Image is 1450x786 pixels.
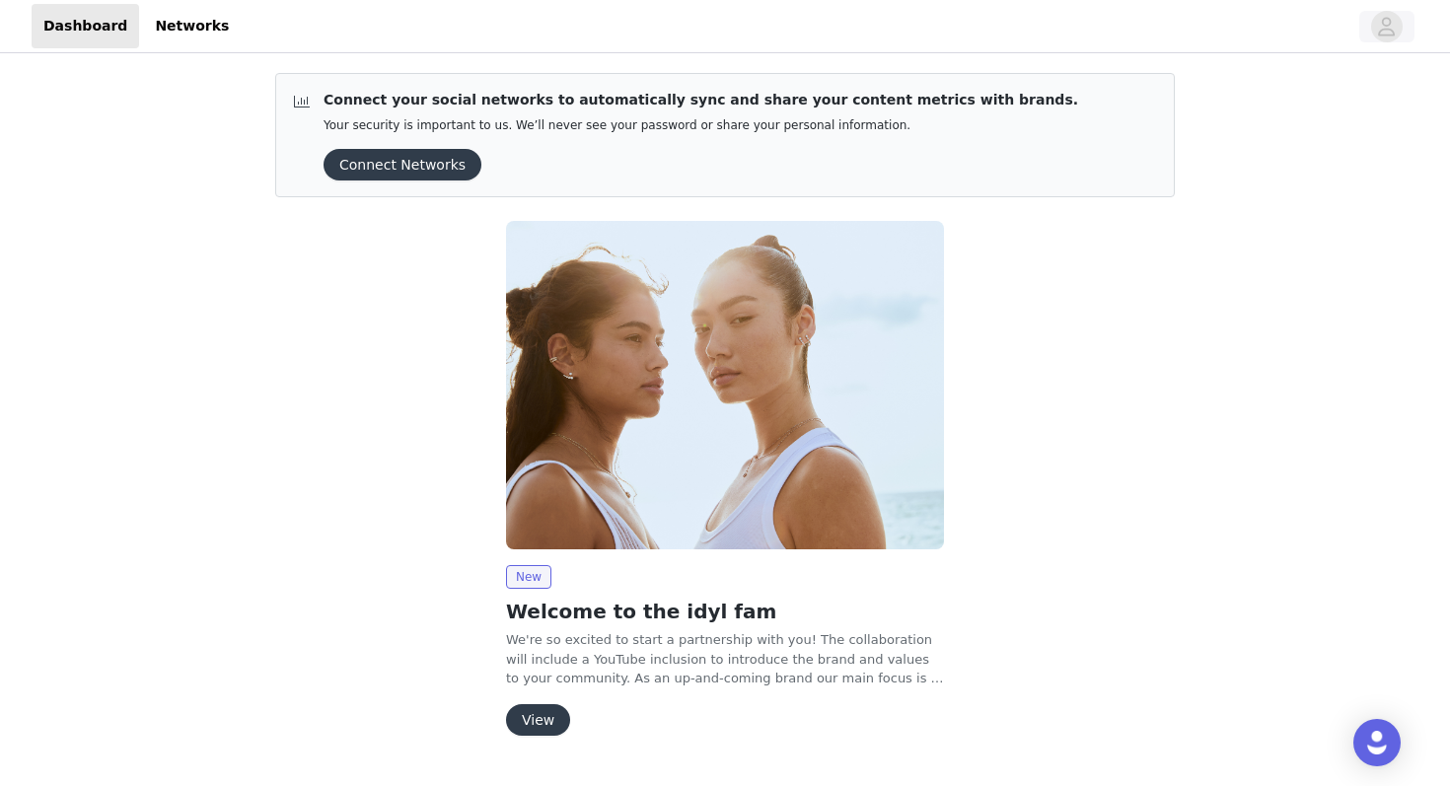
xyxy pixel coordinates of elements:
img: idyl [506,221,944,549]
p: Your security is important to us. We’ll never see your password or share your personal information. [324,118,1078,133]
span: New [506,565,551,589]
a: Dashboard [32,4,139,48]
p: We're so excited to start a partnership with you! The collaboration will include a YouTube inclus... [506,630,944,688]
div: avatar [1377,11,1396,42]
p: Connect your social networks to automatically sync and share your content metrics with brands. [324,90,1078,110]
button: View [506,704,570,736]
h2: Welcome to the idyl fam [506,597,944,626]
button: Connect Networks [324,149,481,180]
a: View [506,713,570,728]
div: Open Intercom Messenger [1353,719,1401,766]
a: Networks [143,4,241,48]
